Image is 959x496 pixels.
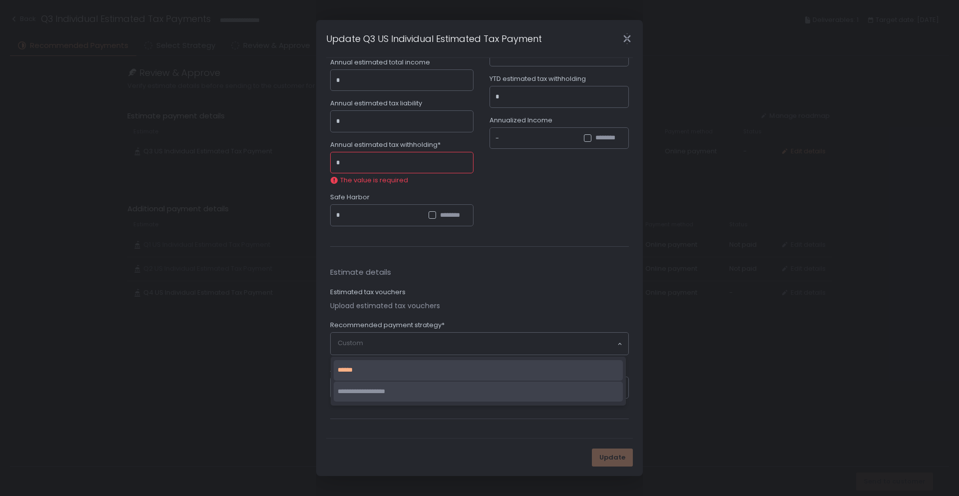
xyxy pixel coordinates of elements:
[338,339,616,349] input: Search for option
[330,99,422,108] span: Annual estimated tax liability
[330,267,629,278] span: Estimate details
[340,176,408,185] span: The value is required
[330,321,445,330] span: Recommended payment strategy*
[330,140,441,149] span: Annual estimated tax withholding*
[330,58,430,67] span: Annual estimated total income
[489,74,586,83] span: YTD estimated tax withholding
[326,32,542,45] h1: Update Q3 US Individual Estimated Tax Payment
[495,133,499,143] div: -
[611,33,643,44] div: Close
[489,116,552,125] span: Annualized Income
[330,301,440,311] button: Upload estimated tax vouchers
[331,333,628,355] div: Search for option
[330,365,370,374] span: Amount due
[330,193,370,202] span: Safe Harbor
[330,288,406,297] label: Estimated tax vouchers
